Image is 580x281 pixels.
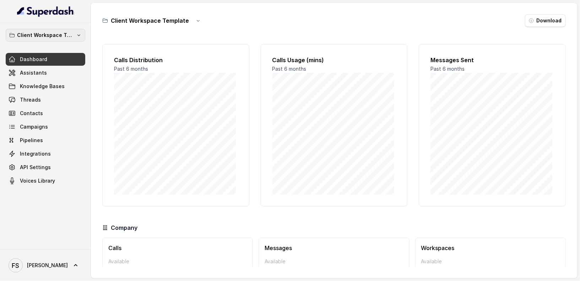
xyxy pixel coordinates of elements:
span: Threads [20,96,41,103]
span: Integrations [20,150,51,157]
span: Past 6 months [430,66,465,72]
h2: Calls Distribution [114,56,238,64]
h2: Messages Sent [430,56,554,64]
span: Dashboard [20,56,47,63]
a: Dashboard [6,53,85,66]
a: API Settings [6,161,85,174]
p: Client Workspace Template [17,31,74,39]
p: 882 messages [265,265,403,274]
span: Past 6 months [272,66,307,72]
span: API Settings [20,164,51,171]
span: Campaigns [20,123,48,130]
a: Integrations [6,147,85,160]
text: FS [12,262,20,269]
button: Download [525,14,566,27]
a: Knowledge Bases [6,80,85,93]
a: Threads [6,93,85,106]
h3: Calls [108,244,247,252]
span: Assistants [20,69,47,76]
p: 11 Workspaces [421,265,560,274]
a: Voices Library [6,174,85,187]
h3: Company [111,223,137,232]
img: light.svg [17,6,74,17]
button: Client Workspace Template [6,29,85,42]
p: Available [421,258,560,265]
h2: Calls Usage (mins) [272,56,396,64]
span: Voices Library [20,177,55,184]
p: 95294 mins [108,265,247,274]
p: Available [265,258,403,265]
a: Contacts [6,107,85,120]
h3: Workspaces [421,244,560,252]
span: Pipelines [20,137,43,144]
h3: Client Workspace Template [111,16,189,25]
a: [PERSON_NAME] [6,255,85,275]
span: Past 6 months [114,66,148,72]
span: Knowledge Bases [20,83,65,90]
a: Assistants [6,66,85,79]
a: Campaigns [6,120,85,133]
span: Contacts [20,110,43,117]
a: Pipelines [6,134,85,147]
span: [PERSON_NAME] [27,262,68,269]
p: Available [108,258,247,265]
h3: Messages [265,244,403,252]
